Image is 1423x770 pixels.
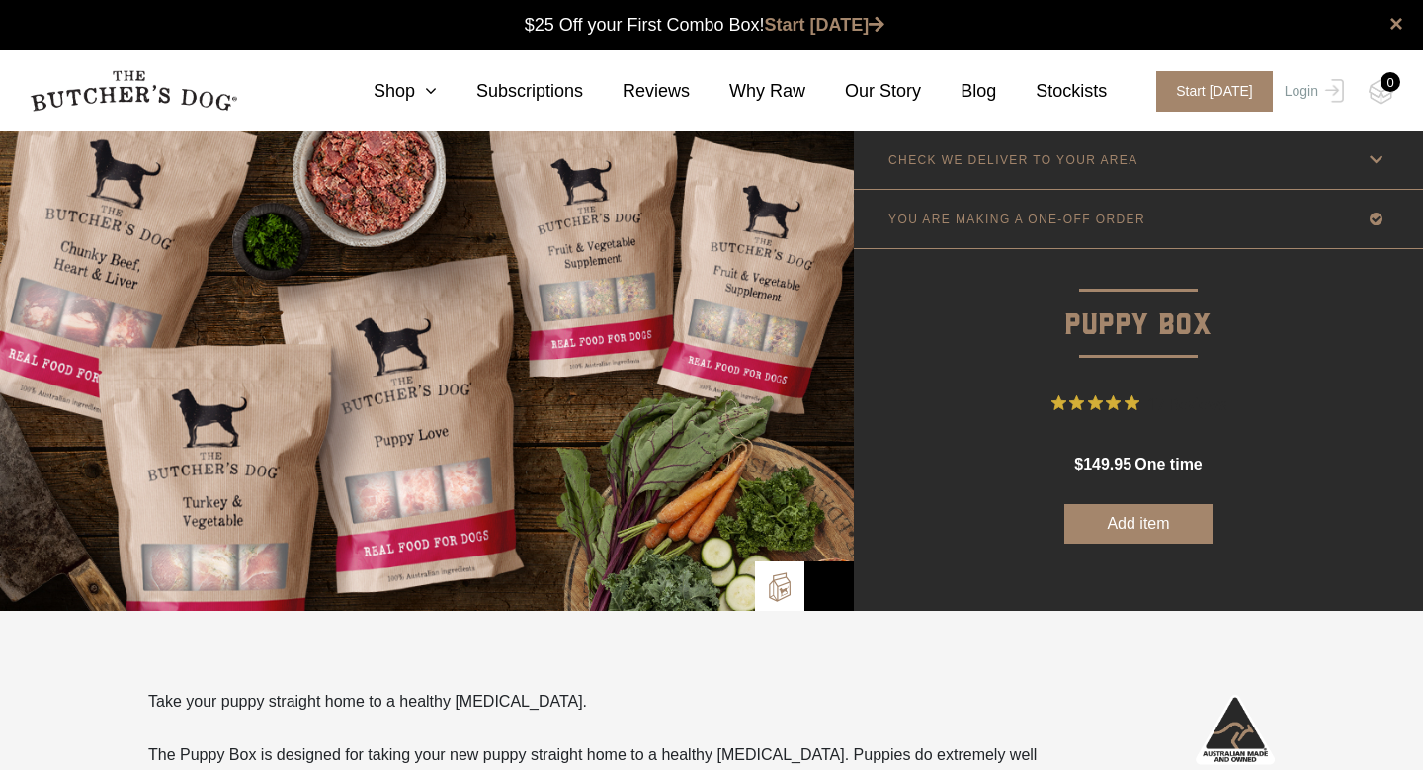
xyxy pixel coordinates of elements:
[888,213,1145,226] p: YOU ARE MAKING A ONE-OFF ORDER
[888,153,1138,167] p: CHECK WE DELIVER TO YOUR AREA
[921,78,996,105] a: Blog
[814,571,844,601] img: Bowl-Icon2.png
[1381,72,1400,92] div: 0
[854,130,1423,189] a: CHECK WE DELIVER TO YOUR AREA
[334,78,437,105] a: Shop
[996,78,1107,105] a: Stockists
[1389,12,1403,36] a: close
[1369,79,1393,105] img: TBD_Cart-Empty.png
[1134,456,1202,472] span: one time
[765,15,885,35] a: Start [DATE]
[854,190,1423,248] a: YOU ARE MAKING A ONE-OFF ORDER
[1051,388,1226,418] button: Rated 5 out of 5 stars from 17 reviews. Jump to reviews.
[1064,504,1213,544] button: Add item
[1156,71,1273,112] span: Start [DATE]
[765,572,795,602] img: TBD_Build-A-Box.png
[1136,71,1280,112] a: Start [DATE]
[1280,71,1344,112] a: Login
[437,78,583,105] a: Subscriptions
[805,78,921,105] a: Our Story
[1147,388,1226,418] span: 17 Reviews
[854,249,1423,349] p: Puppy Box
[690,78,805,105] a: Why Raw
[1083,456,1131,472] span: 149.95
[1196,690,1275,769] img: Australian-Made_White.png
[1074,456,1083,472] span: $
[583,78,690,105] a: Reviews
